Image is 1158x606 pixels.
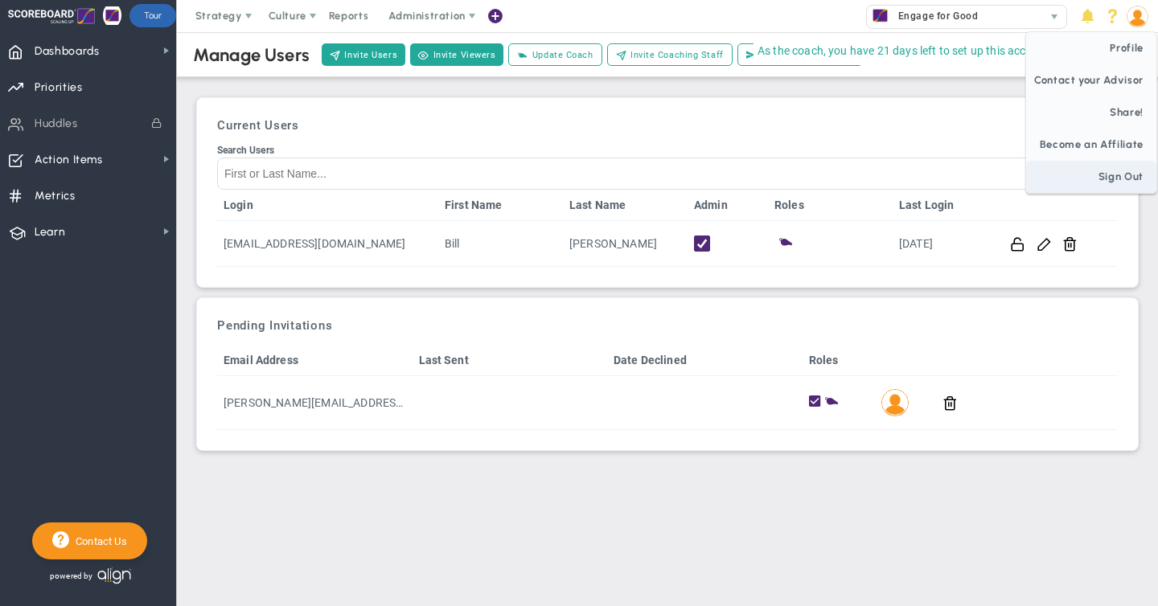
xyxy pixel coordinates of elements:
td: Bill [438,221,563,267]
h3: Current Users [217,118,1118,133]
a: Admin [694,199,762,211]
span: As the coach, you have 21 days left to set up this account. [758,41,1053,61]
img: 33462.Company.photo [870,6,890,26]
span: Priorities [35,71,83,104]
span: Action Items [35,143,103,177]
button: Invite Viewers [410,43,503,66]
td: [EMAIL_ADDRESS][DOMAIN_NAME] [217,221,438,267]
span: Engage for Good [890,6,979,27]
span: Dashboards [35,35,100,68]
div: Manage Users [193,44,310,66]
span: Metrics [35,179,76,213]
span: Invite Coaching Staff [630,48,724,62]
button: Remove user from company [1062,235,1078,252]
button: Update Coach [508,43,602,66]
img: 6908.Person.photo [1127,6,1148,27]
span: Culture [269,10,306,22]
span: Contact Us [69,535,127,547]
td: [PERSON_NAME] [563,221,688,267]
span: Strategy [195,10,242,22]
a: First Name [445,199,556,211]
a: Last Sent [419,354,601,366]
button: Reset this password [1010,235,1025,252]
button: Send All Open Invites [737,43,863,66]
td: [DATE] [893,221,993,267]
th: Roles [803,345,875,376]
h3: Pending Invitations [217,318,1118,333]
span: Huddles [35,107,78,141]
img: Created by Bill Gallagher [881,389,909,416]
span: Administration [388,10,465,22]
span: Sign Out [1026,161,1156,193]
div: Powered by Align [32,563,198,588]
span: Contact your Advisor [1026,64,1156,96]
span: Coach [774,234,794,253]
button: Invite Coaching Staff [607,43,733,66]
button: Invite Users [322,43,405,66]
span: select [1043,6,1066,28]
span: Coaching Staff [820,393,840,412]
th: Roles [768,190,893,221]
a: Email Address [224,354,405,366]
span: Update Coach [532,48,593,62]
span: Learn [35,215,65,249]
a: Date Declined [614,354,795,366]
span: Profile [1026,32,1156,64]
a: Last Name [569,199,681,211]
span: Administrator [809,393,820,412]
span: Become an Affiliate [1026,129,1156,161]
td: [PERSON_NAME][EMAIL_ADDRESS][DOMAIN_NAME] [217,376,413,430]
a: Login [224,199,432,211]
a: Last Login [899,199,987,211]
button: Edit User Info [1037,235,1052,252]
button: Delete Invite [942,395,958,412]
div: Search Users [217,145,1118,156]
span: Share! [1026,96,1156,129]
input: Search Users [217,158,1118,190]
